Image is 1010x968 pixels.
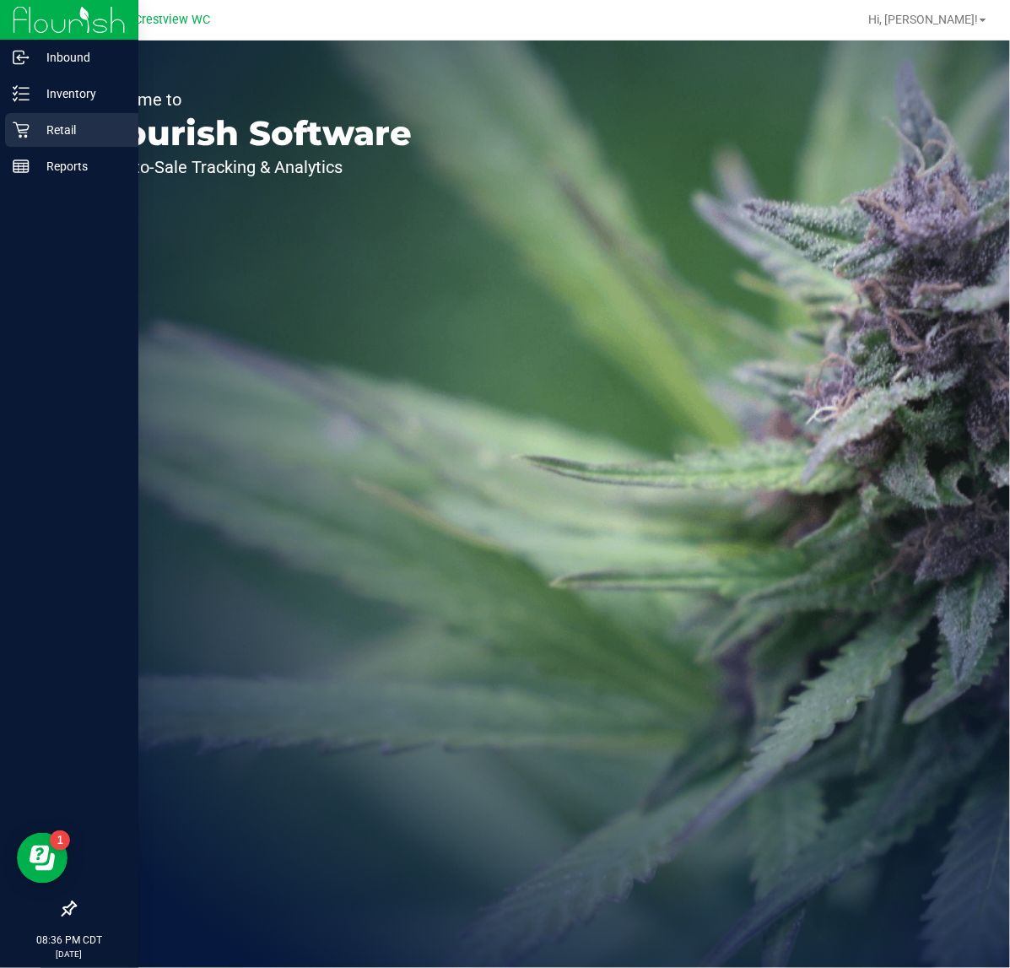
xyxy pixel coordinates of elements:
p: [DATE] [8,948,131,960]
iframe: Resource center [17,833,68,884]
inline-svg: Inbound [13,49,30,66]
p: Seed-to-Sale Tracking & Analytics [91,159,412,176]
p: Inbound [30,47,131,68]
p: Welcome to [91,91,412,108]
inline-svg: Reports [13,158,30,175]
iframe: Resource center unread badge [50,830,70,851]
p: Retail [30,120,131,140]
p: Inventory [30,84,131,104]
span: Crestview WC [134,13,210,27]
p: 08:36 PM CDT [8,933,131,948]
p: Reports [30,156,131,176]
inline-svg: Retail [13,122,30,138]
inline-svg: Inventory [13,85,30,102]
span: Hi, [PERSON_NAME]! [868,13,978,26]
p: Flourish Software [91,116,412,150]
